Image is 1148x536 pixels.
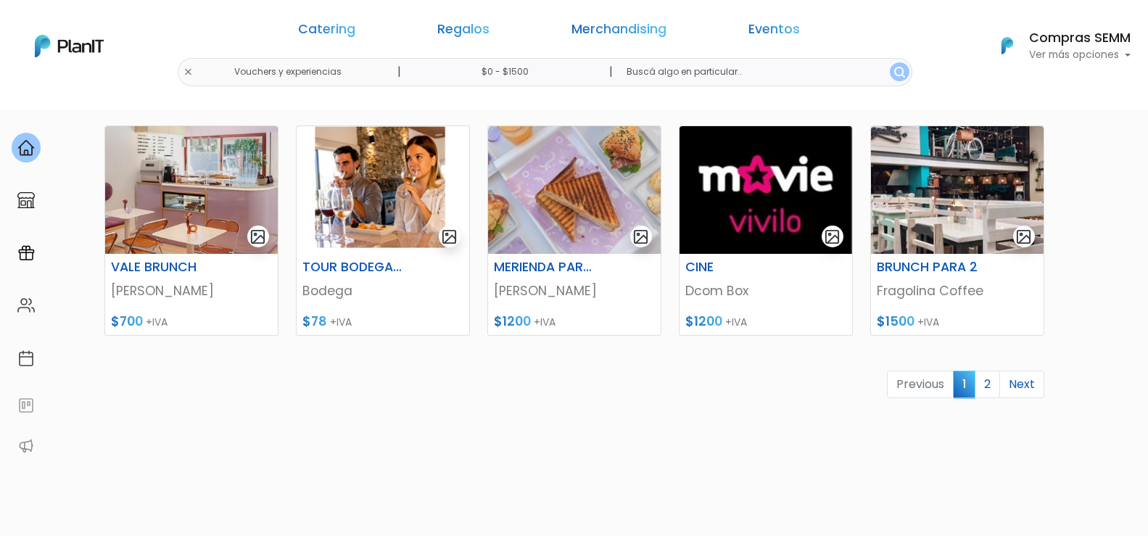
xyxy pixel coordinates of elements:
[685,281,846,300] p: Dcom Box
[632,228,649,245] img: gallery-light
[297,126,469,254] img: thumb_Captura_de_pantalla_2024-12-16_161334.png
[877,281,1038,300] p: Fragolina Coffee
[298,23,355,41] a: Catering
[302,313,327,330] span: $78
[437,23,490,41] a: Regalos
[615,58,912,86] input: Buscá algo en particular..
[871,126,1044,254] img: thumb_WhatsApp_Image_2025-03-27_at_13.40.08.jpeg
[102,260,221,275] h6: VALE BRUNCH
[105,126,278,254] img: thumb_WhatsApp_Image_2025-03-10_at_11.07.21.jpeg
[534,315,556,329] span: +IVA
[17,191,35,209] img: marketplace-4ceaa7011d94191e9ded77b95e3339b90024bf715f7c57f8cf31f2d8c509eaba.svg
[249,228,266,245] img: gallery-light
[35,35,104,57] img: PlanIt Logo
[1029,32,1131,45] h6: Compras SEMM
[104,125,278,336] a: gallery-light VALE BRUNCH [PERSON_NAME] $700 +IVA
[571,23,666,41] a: Merchandising
[17,397,35,414] img: feedback-78b5a0c8f98aac82b08bfc38622c3050aee476f2c9584af64705fc4e61158814.svg
[485,260,604,275] h6: MERIENDA PARA 2
[183,67,193,77] img: close-6986928ebcb1d6c9903e3b54e860dbc4d054630f23adef3a32610726dff6a82b.svg
[17,350,35,367] img: calendar-87d922413cdce8b2cf7b7f5f62616a5cf9e4887200fb71536465627b3292af00.svg
[677,260,796,275] h6: CINE
[894,67,905,78] img: search_button-432b6d5273f82d61273b3651a40e1bd1b912527efae98b1b7a1b2c0702e16a8d.svg
[991,30,1023,62] img: PlanIt Logo
[917,315,939,329] span: +IVA
[17,297,35,314] img: people-662611757002400ad9ed0e3c099ab2801c6687ba6c219adb57efc949bc21e19d.svg
[953,371,975,397] span: 1
[679,125,853,336] a: gallery-light CINE Dcom Box $1200 +IVA
[680,126,852,254] img: thumb_thumb_moviecenter_logo.jpeg
[17,437,35,455] img: partners-52edf745621dab592f3b2c58e3bca9d71375a7ef29c3b500c9f145b62cc070d4.svg
[983,27,1131,65] button: PlanIt Logo Compras SEMM Ver más opciones
[868,260,987,275] h6: BRUNCH PARA 2
[487,125,661,336] a: gallery-light MERIENDA PARA 2 [PERSON_NAME] $1200 +IVA
[146,315,168,329] span: +IVA
[725,315,747,329] span: +IVA
[75,14,209,42] div: ¿Necesitás ayuda?
[17,244,35,262] img: campaigns-02234683943229c281be62815700db0a1741e53638e28bf9629b52c665b00959.svg
[296,125,470,336] a: gallery-light TOUR BODEGA PARA DOS PERSONAS Bodega $78 +IVA
[397,63,401,81] p: |
[494,281,655,300] p: [PERSON_NAME]
[748,23,800,41] a: Eventos
[111,313,143,330] span: $700
[870,125,1044,336] a: gallery-light BRUNCH PARA 2 Fragolina Coffee $1500 +IVA
[877,313,914,330] span: $1500
[609,63,613,81] p: |
[330,315,352,329] span: +IVA
[488,126,661,254] img: thumb_thumb_194E8C92-9FC3-430B-9E41-01D9E9B75AED.jpeg
[302,281,463,300] p: Bodega
[111,281,272,300] p: [PERSON_NAME]
[824,228,841,245] img: gallery-light
[441,228,458,245] img: gallery-light
[294,260,413,275] h6: TOUR BODEGA PARA DOS PERSONAS
[494,313,531,330] span: $1200
[975,371,1000,398] a: 2
[17,139,35,157] img: home-e721727adea9d79c4d83392d1f703f7f8bce08238fde08b1acbfd93340b81755.svg
[685,313,722,330] span: $1200
[999,371,1044,398] a: Next
[1029,50,1131,60] p: Ver más opciones
[1015,228,1032,245] img: gallery-light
